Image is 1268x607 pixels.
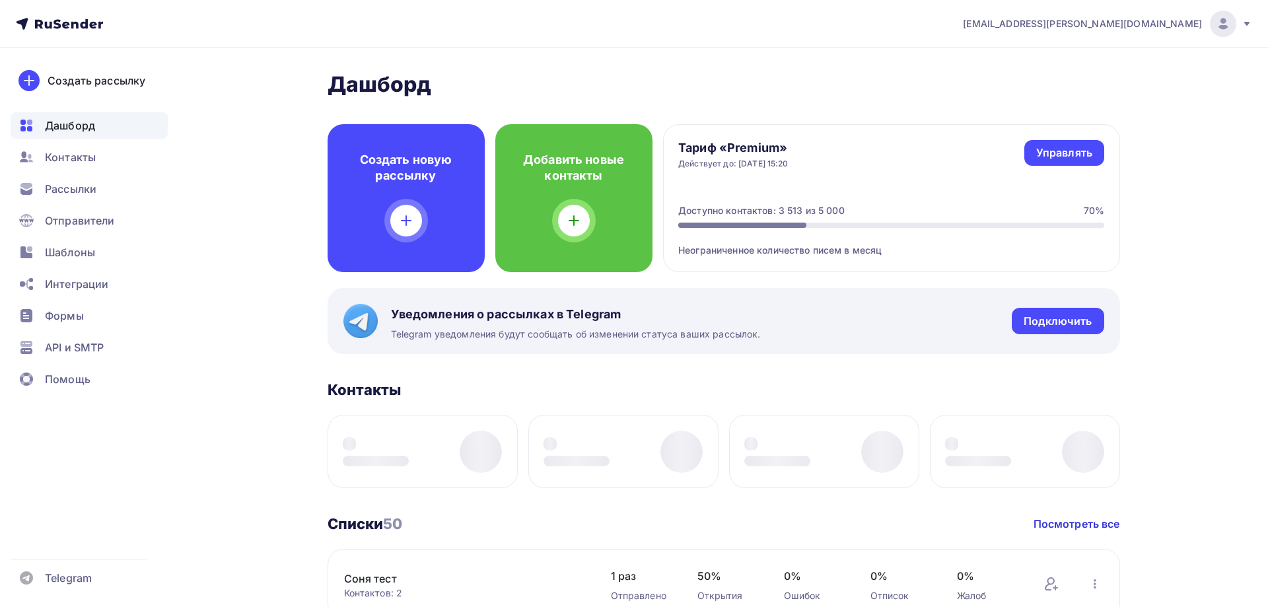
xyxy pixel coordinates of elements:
a: [EMAIL_ADDRESS][PERSON_NAME][DOMAIN_NAME] [963,11,1252,37]
h4: Тариф «Premium» [678,140,789,156]
span: API и SMTP [45,339,104,355]
span: 1 раз [611,568,671,584]
span: Telegram уведомления будут сообщать об изменении статуса ваших рассылок. [391,328,761,341]
span: 0% [784,568,844,584]
div: Доступно контактов: 3 513 из 5 000 [678,204,845,217]
div: Ошибок [784,589,844,602]
div: Контактов: 2 [344,587,584,600]
div: Отправлено [611,589,671,602]
span: 0% [957,568,1017,584]
span: Помощь [45,371,90,387]
h4: Создать новую рассылку [349,152,464,184]
h3: Списки [328,515,403,533]
span: Дашборд [45,118,95,133]
div: Действует до: [DATE] 15:20 [678,159,789,169]
span: Отправители [45,213,115,229]
div: Подключить [1024,314,1092,329]
span: [EMAIL_ADDRESS][PERSON_NAME][DOMAIN_NAME] [963,17,1202,30]
span: Интеграции [45,276,108,292]
div: Управлять [1036,145,1092,161]
div: Отписок [870,589,931,602]
div: Жалоб [957,589,1017,602]
div: Открытия [697,589,757,602]
a: Отправители [11,207,168,234]
span: 0% [870,568,931,584]
h2: Дашборд [328,71,1120,98]
span: Уведомления о рассылках в Telegram [391,306,761,322]
a: Управлять [1024,140,1104,166]
a: Формы [11,303,168,329]
div: 70% [1084,204,1104,217]
a: Контакты [11,144,168,170]
div: Неограниченное количество писем в месяц [678,228,1104,257]
h4: Добавить новые контакты [516,152,631,184]
h3: Контакты [328,380,402,399]
span: 50 [383,515,402,532]
span: Контакты [45,149,96,165]
a: Шаблоны [11,239,168,266]
a: Рассылки [11,176,168,202]
a: Посмотреть все [1034,516,1120,532]
a: Дашборд [11,112,168,139]
div: Создать рассылку [48,73,145,89]
span: Шаблоны [45,244,95,260]
span: 50% [697,568,757,584]
a: Соня тест [344,571,569,587]
span: Рассылки [45,181,96,197]
span: Формы [45,308,84,324]
span: Telegram [45,570,92,586]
